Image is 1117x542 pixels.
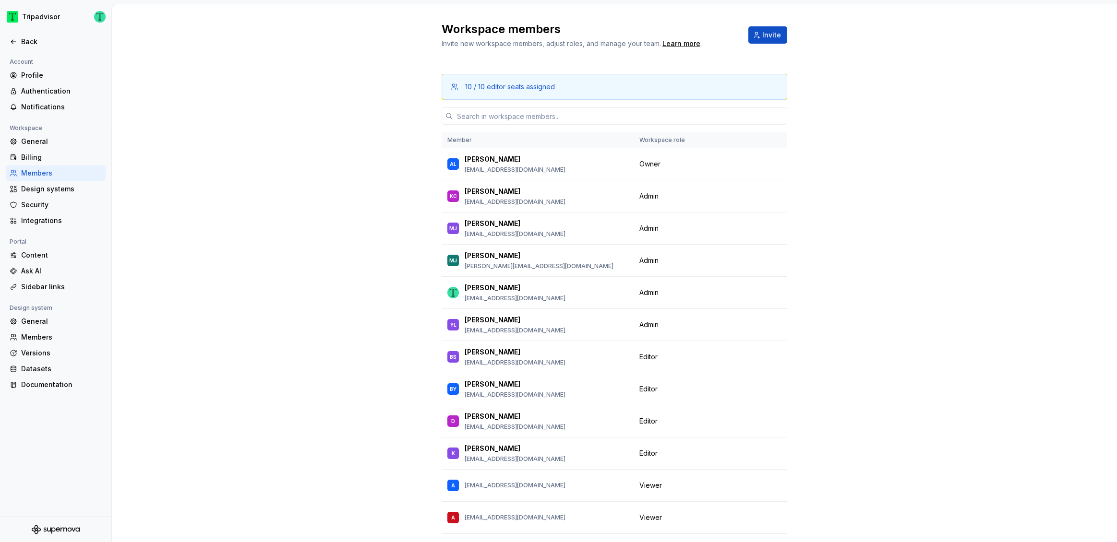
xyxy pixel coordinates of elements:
p: [EMAIL_ADDRESS][DOMAIN_NAME] [465,423,565,431]
div: Design systems [21,184,102,194]
span: Admin [639,288,659,297]
span: Editor [639,416,658,426]
span: . [661,40,702,47]
div: Versions [21,348,102,358]
p: [EMAIL_ADDRESS][DOMAIN_NAME] [465,327,565,334]
h2: Workspace members [442,22,737,37]
div: Documentation [21,380,102,389]
div: Members [21,168,102,178]
a: Datasets [6,361,106,377]
p: [EMAIL_ADDRESS][DOMAIN_NAME] [465,295,565,302]
button: TripadvisorThomas Dittmer [2,6,109,27]
a: Profile [6,68,106,83]
p: [PERSON_NAME] [465,187,520,196]
div: Profile [21,71,102,80]
div: Notifications [21,102,102,112]
div: Account [6,56,37,68]
span: Editor [639,352,658,362]
a: General [6,314,106,329]
img: 0ed0e8b8-9446-497d-bad0-376821b19aa5.png [7,11,18,23]
a: Content [6,247,106,263]
div: Design system [6,302,56,314]
div: BY [450,384,456,394]
div: Back [21,37,102,47]
div: Security [21,200,102,210]
p: [PERSON_NAME] [465,347,520,357]
span: Editor [639,384,658,394]
a: Billing [6,150,106,165]
div: Integrations [21,216,102,225]
p: [PERSON_NAME] [465,379,520,389]
div: Tripadvisor [22,12,60,22]
p: [PERSON_NAME] [465,154,520,164]
div: Authentication [21,86,102,96]
a: Members [6,330,106,345]
div: MJ [449,256,457,265]
p: [PERSON_NAME][EMAIL_ADDRESS][DOMAIN_NAME] [465,262,613,270]
p: [PERSON_NAME] [465,251,520,260]
a: Design systems [6,181,106,197]
div: AL [450,159,456,169]
div: BS [450,352,456,362]
div: Ask AI [21,266,102,276]
a: Back [6,34,106,49]
div: D [451,416,455,426]
a: Documentation [6,377,106,392]
div: Portal [6,236,30,247]
div: General [21,317,102,326]
div: Billing [21,153,102,162]
div: K [452,448,455,458]
a: Authentication [6,83,106,99]
span: Admin [639,256,659,265]
img: Thomas Dittmer [94,11,106,23]
span: Admin [639,320,659,330]
div: Sidebar links [21,282,102,292]
p: [EMAIL_ADDRESS][DOMAIN_NAME] [465,514,565,521]
span: Viewer [639,481,662,490]
input: Search in workspace members... [453,107,787,125]
div: KC [450,191,457,201]
div: MJ [449,224,457,233]
p: [EMAIL_ADDRESS][DOMAIN_NAME] [465,198,565,206]
p: [EMAIL_ADDRESS][DOMAIN_NAME] [465,230,565,238]
svg: Supernova Logo [32,525,80,534]
span: Viewer [639,513,662,522]
img: Thomas Dittmer [447,287,459,298]
span: Editor [639,448,658,458]
div: Datasets [21,364,102,374]
p: [EMAIL_ADDRESS][DOMAIN_NAME] [465,455,565,463]
p: [EMAIL_ADDRESS][DOMAIN_NAME] [465,482,565,489]
p: [PERSON_NAME] [465,315,520,325]
div: General [21,137,102,146]
th: Workspace role [634,132,707,148]
p: [PERSON_NAME] [465,283,520,293]
p: [PERSON_NAME] [465,444,520,453]
span: Owner [639,159,661,169]
a: Ask AI [6,263,106,279]
span: Invite [762,30,781,40]
div: Content [21,250,102,260]
a: Security [6,197,106,212]
span: Admin [639,191,659,201]
span: Admin [639,224,659,233]
div: Members [21,332,102,342]
button: Invite [748,26,787,44]
a: Members [6,165,106,181]
a: Sidebar links [6,279,106,295]
div: YL [450,320,456,330]
a: Versions [6,345,106,361]
a: Notifications [6,99,106,115]
p: [PERSON_NAME] [465,219,520,228]
span: Invite new workspace members, adjust roles, and manage your team. [442,39,661,47]
div: A [451,481,455,490]
p: [EMAIL_ADDRESS][DOMAIN_NAME] [465,391,565,399]
a: General [6,134,106,149]
div: Workspace [6,122,46,134]
th: Member [442,132,634,148]
a: Learn more [662,39,700,48]
div: 10 / 10 editor seats assigned [465,82,555,92]
p: [EMAIL_ADDRESS][DOMAIN_NAME] [465,166,565,174]
a: Integrations [6,213,106,228]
